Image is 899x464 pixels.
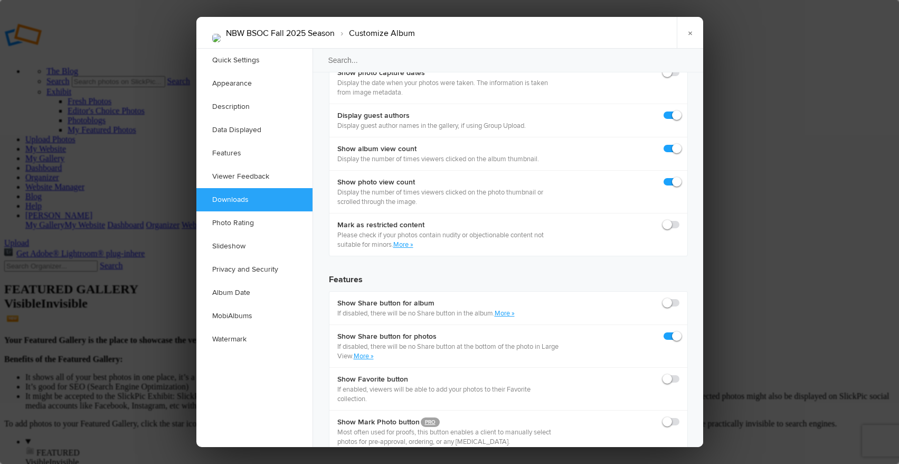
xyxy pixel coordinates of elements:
[196,304,313,328] a: MobiAlbums
[196,49,313,72] a: Quick Settings
[337,154,539,164] p: Display the number of times viewers clicked on the album thumbnail.
[337,298,515,309] b: Show Share button for album
[196,281,313,304] a: Album Date
[335,24,415,42] li: Customize Album
[421,417,440,427] a: PRO
[196,235,313,258] a: Slideshow
[196,118,313,142] a: Data Displayed
[196,328,313,351] a: Watermark
[337,309,515,318] p: If disabled, there will be no Share button in the album.
[212,34,221,42] img: NBW_BSOC_V_IKE-14.jpg
[393,240,413,249] a: More »
[196,258,313,281] a: Privacy and Security
[196,95,313,118] a: Description
[196,142,313,165] a: Features
[337,220,560,230] b: Mark as restricted content
[337,417,560,428] b: Show Mark Photo button
[337,110,526,121] b: Display guest authors
[677,17,703,49] a: ×
[329,265,688,286] h3: Features
[337,374,560,385] b: Show Favorite button
[196,165,313,188] a: Viewer Feedback
[337,385,560,404] p: If enabled, viewers will be able to add your photos to their Favorite collection.
[196,72,313,95] a: Appearance
[337,331,560,342] b: Show Share button for photos
[337,121,526,131] p: Display guest author names in the gallery, if using Group Upload.
[337,188,560,207] p: Display the number of times viewers clicked on the photo thumbnail or scrolled through the image.
[226,24,335,42] li: NBW BSOC Fall 2025 Season
[337,342,560,361] p: If disabled, there will be no Share button at the bottom of the photo in Large View.
[354,352,374,360] a: More »
[196,211,313,235] a: Photo Rating
[495,309,515,318] a: More »
[337,68,560,78] b: Show photo capture dates
[337,144,539,154] b: Show album view count
[337,230,560,249] p: Please check if your photos contain nudity or objectionable content not suitable for minors.
[337,428,560,447] p: Most often used for proofs, this button enables a client to manually select photos for pre-approv...
[312,48,705,72] input: Search...
[337,78,560,97] p: Display the date when your photos were taken. The information is taken from image metadata.
[196,188,313,211] a: Downloads
[337,177,560,188] b: Show photo view count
